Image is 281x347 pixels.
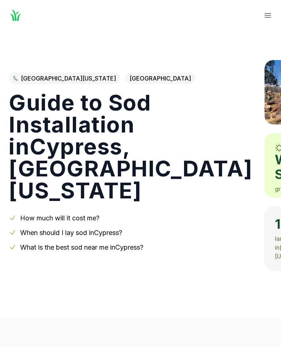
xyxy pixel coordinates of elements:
[20,229,122,236] a: When should I lay sod inCypress?
[125,72,195,84] span: [GEOGRAPHIC_DATA]
[9,92,253,201] h1: Guide to Sod Installation in Cypress , [GEOGRAPHIC_DATA][US_STATE]
[20,214,100,222] a: How much will it cost me?
[9,72,120,84] a: [GEOGRAPHIC_DATA][US_STATE]
[20,243,143,251] a: What is the best sod near me inCypress?
[13,76,18,81] img: Southern California state outline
